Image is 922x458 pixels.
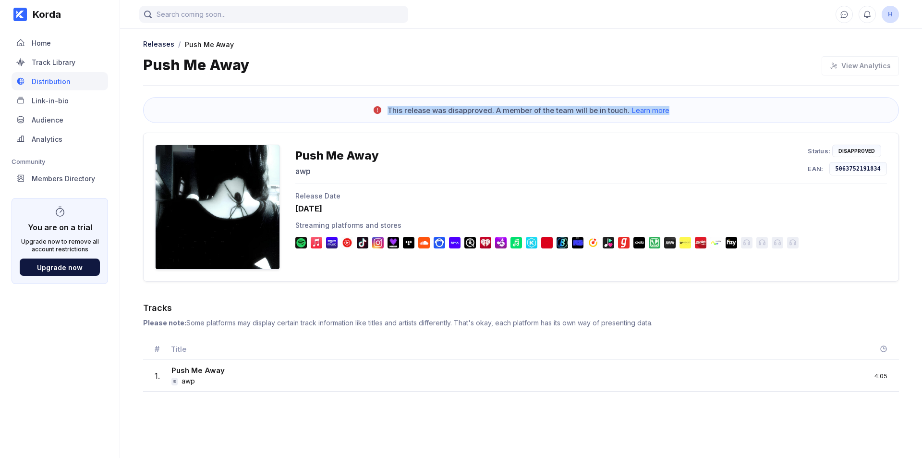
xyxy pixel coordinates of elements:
img: Apple Music [311,237,322,248]
div: You are on a trial [28,218,92,232]
div: Release Date [295,192,887,200]
strong: E [171,378,178,385]
div: Push Me Away [143,56,250,75]
img: NetEase Cloud Music [541,237,553,248]
img: Amazon [326,237,338,248]
span: Learn more [631,106,669,115]
img: Qobuz [464,237,476,248]
div: Push Me Away [185,40,234,49]
img: Nuuday [710,237,722,248]
div: Home [32,39,51,47]
img: JioSaavn [649,237,660,248]
div: Streaming platforms and stores [295,221,887,229]
span: awp [182,377,195,385]
input: Search coming soon... [139,6,408,23]
button: H [882,6,899,23]
div: Title [171,345,859,354]
img: MusicJet [679,237,691,248]
img: Jaxsta [633,237,645,248]
img: Zvooq [603,237,614,248]
div: # [155,344,159,354]
div: / [178,39,181,49]
a: Link-in-bio [12,91,108,111]
div: 5063752191834 [836,165,881,172]
div: Link-in-bio [32,97,69,105]
img: Napster [434,237,445,248]
img: Deezer [388,237,399,248]
img: Transsnet Boomplay [557,237,568,248]
img: Yandex Music [587,237,599,248]
div: Push Me Away [171,366,225,377]
a: Analytics [12,130,108,149]
div: awp [295,166,379,176]
img: iHeartRadio [480,237,491,248]
img: Turkcell Fizy [726,237,737,248]
img: AWA [664,237,676,248]
div: 1 . [155,371,160,381]
img: TikTok [357,237,368,248]
a: Audience [12,111,108,130]
a: Members Directory [12,169,108,188]
img: Slacker [695,237,706,248]
b: Please note: [143,319,186,327]
img: KKBOX [526,237,537,248]
img: Anghami [495,237,507,248]
div: 4:05 [874,372,887,380]
div: Community [12,158,108,165]
img: Tidal [403,237,414,248]
div: Distribution [32,77,71,86]
img: Spotify [295,237,307,248]
div: Disapproved [838,148,875,154]
div: Audience [32,116,63,124]
a: Distribution [12,72,108,91]
div: Tracks [143,303,899,313]
a: Home [12,34,108,53]
div: Track Library [32,58,75,66]
div: Korda [27,9,61,20]
div: Releases [143,40,174,48]
div: Analytics [32,135,62,143]
div: Hi [882,6,899,23]
img: Line Music [510,237,522,248]
div: This release was disapproved. A member of the team will be in touch. [388,106,669,115]
img: Melon [572,237,583,248]
div: Upgrade now to remove all account restrictions [20,238,100,253]
button: Upgrade now [20,259,100,276]
div: Some platforms may display certain track information like titles and artists differently. That's ... [143,319,899,327]
div: Upgrade now [37,263,83,272]
img: YouTube Music [341,237,353,248]
img: Facebook [372,237,384,248]
img: Gaana [618,237,630,248]
div: Members Directory [32,174,95,183]
a: Track Library [12,53,108,72]
a: Releases [143,39,174,48]
div: Status: [808,147,830,155]
div: EAN: [808,165,823,173]
div: [DATE] [295,204,887,213]
img: MixCloud [449,237,461,248]
img: SoundCloud Go [418,237,430,248]
div: Push Me Away [295,149,379,162]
